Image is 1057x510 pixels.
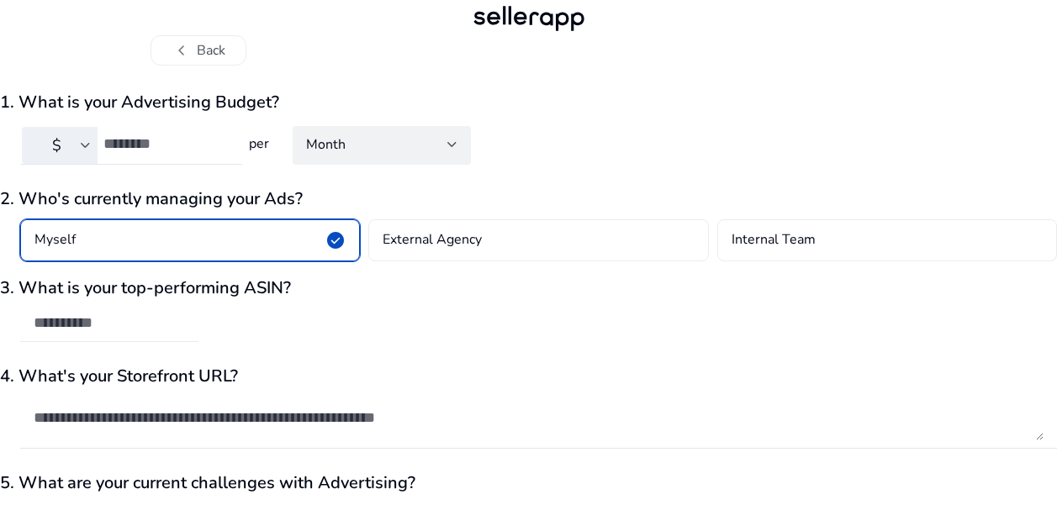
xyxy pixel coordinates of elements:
h4: per [242,136,272,152]
span: check_circle [325,230,346,250]
span: $ [52,135,61,155]
button: chevron_leftBack [151,35,246,66]
span: Month [306,135,346,154]
span: chevron_left [172,40,192,60]
h4: External Agency [383,230,482,250]
h4: Internal Team [732,230,816,250]
h4: Myself [34,230,76,250]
